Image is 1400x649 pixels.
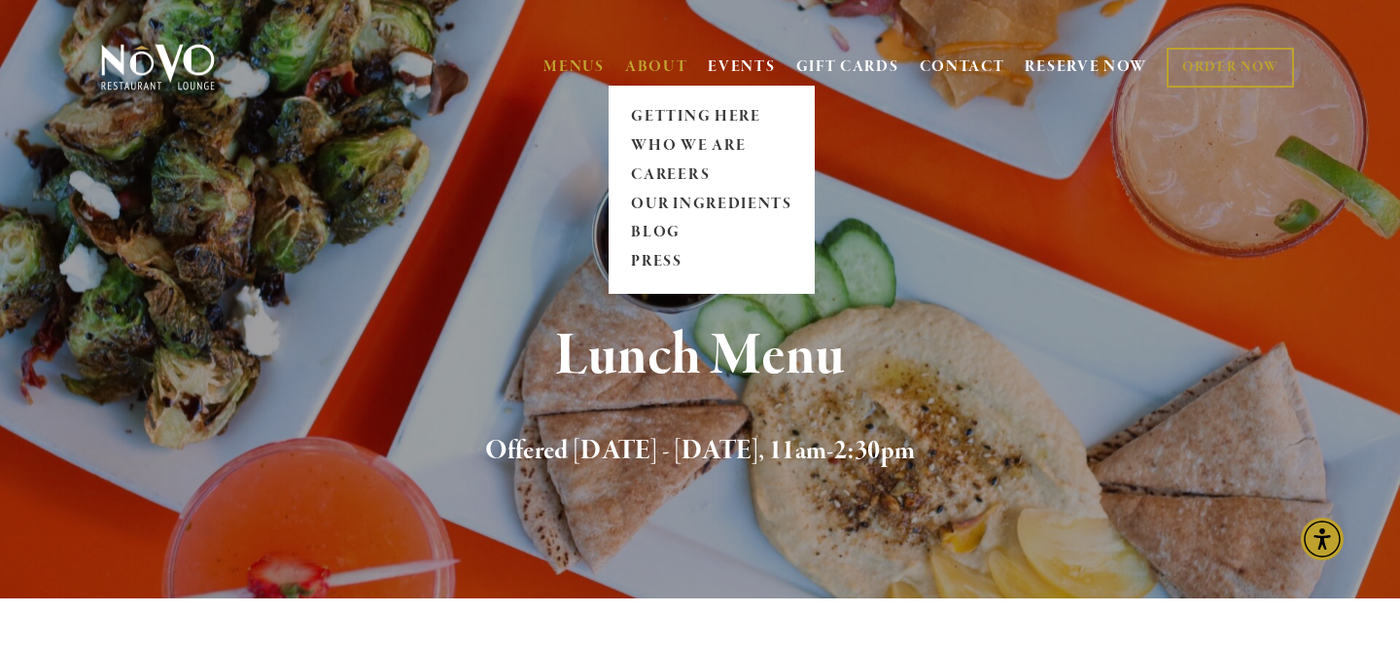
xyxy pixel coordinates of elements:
a: EVENTS [708,57,775,77]
a: GETTING HERE [625,102,798,131]
a: MENUS [543,57,605,77]
a: GIFT CARDS [796,49,899,86]
a: OUR INGREDIENTS [625,190,798,219]
a: BLOG [625,219,798,248]
a: WHO WE ARE [625,131,798,161]
a: RESERVE NOW [1025,49,1147,86]
div: Accessibility Menu [1301,518,1344,560]
h1: Lunch Menu [133,325,1267,388]
a: CAREERS [625,161,798,190]
h2: Offered [DATE] - [DATE], 11am-2:30pm [133,431,1267,472]
a: CONTACT [920,49,1005,86]
a: ORDER NOW [1167,48,1294,88]
a: ABOUT [625,57,688,77]
img: Novo Restaurant &amp; Lounge [97,43,219,91]
a: PRESS [625,248,798,277]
